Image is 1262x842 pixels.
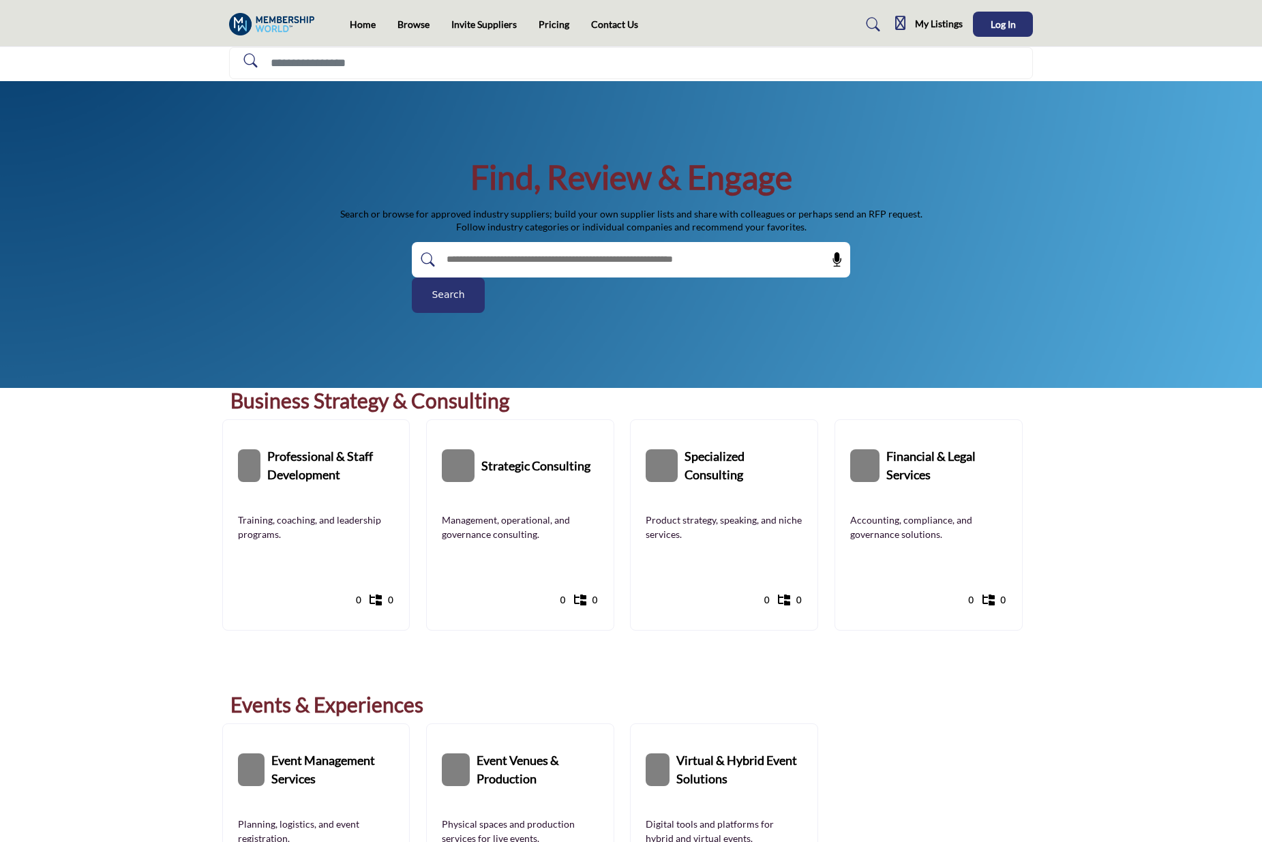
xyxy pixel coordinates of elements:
a: Training, coaching, and leadership programs. [238,513,395,541]
a: Home [350,18,376,30]
span: 0 [1000,593,1006,607]
a: Event Management Services [271,739,395,800]
div: My Listings [895,16,963,33]
a: Events & Experiences [230,692,423,717]
h1: Find, Review & Engage [470,156,792,198]
a: Business Strategy & Consulting [230,388,509,412]
a: Financial & Legal Services [886,435,1007,496]
a: 0 [370,588,394,612]
a: Event Venues & Production [477,739,599,800]
span: 0 [560,593,566,607]
a: Accounting, compliance, and governance solutions. [850,513,1007,541]
a: Invite Suppliers [451,18,517,30]
button: Search [412,277,485,313]
img: Site Logo [229,13,321,35]
a: 0 [983,588,1007,612]
span: 0 [592,593,598,607]
a: Management, operational, and governance consulting. [442,513,599,541]
a: Professional & Staff Development [267,435,394,496]
span: Log In [991,18,1016,30]
a: 0 [951,588,975,612]
a: 0 [575,588,599,612]
span: 0 [764,593,770,607]
a: 0 [747,588,770,612]
span: 0 [796,593,802,607]
a: Search [854,13,888,35]
a: Specialized Consulting [685,435,802,496]
a: Browse [397,18,430,30]
span: 0 [387,593,393,607]
a: Product strategy, speaking, and niche services. [646,513,802,541]
a: Strategic Consulting [481,435,590,496]
span: Search [432,288,464,302]
input: Search Solutions [229,47,1033,79]
a: 0 [338,588,362,612]
a: Virtual & Hybrid Event Solutions [676,739,802,800]
span: 0 [968,593,974,607]
a: Pricing [539,18,569,30]
a: Contact Us [591,18,638,30]
a: 0 [779,588,802,612]
button: Log In [973,12,1033,37]
h5: My Listings [915,18,963,30]
p: Search or browse for approved industry suppliers; build your own supplier lists and share with co... [340,207,922,234]
span: 0 [355,593,361,607]
a: 0 [543,588,567,612]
